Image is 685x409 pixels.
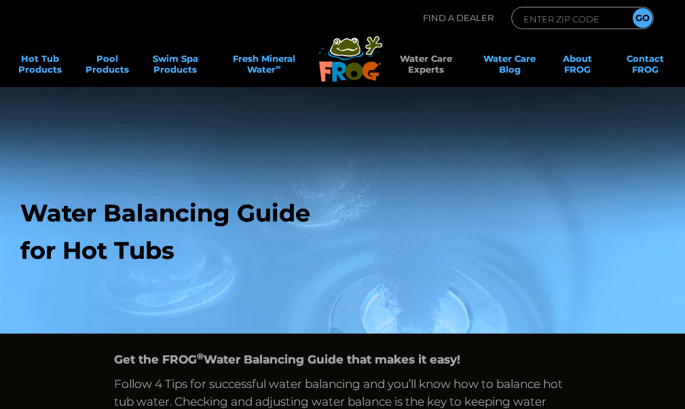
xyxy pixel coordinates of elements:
p: Find A Dealer [423,7,494,29]
a: Fresh MineralWater∞ [217,53,311,80]
a: AboutFROG [551,53,604,80]
h1: for Hot Tubs [20,237,616,264]
a: Water CareBlog [483,53,536,80]
sup: ∞ [276,63,280,71]
a: PoolProducts [81,53,134,80]
sup: ® [197,351,204,361]
input: Zip Code Form [522,11,614,26]
a: Water CareExperts [384,53,468,80]
a: ContactFROG [618,53,671,80]
a: Swim SpaProducts [149,53,202,80]
h1: Water Balancing Guide [20,200,616,227]
strong: Get the FROG Water Balancing Guide that makes it easy! [114,353,460,366]
input: GO [633,8,652,28]
a: Hot TubProducts [14,53,67,80]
